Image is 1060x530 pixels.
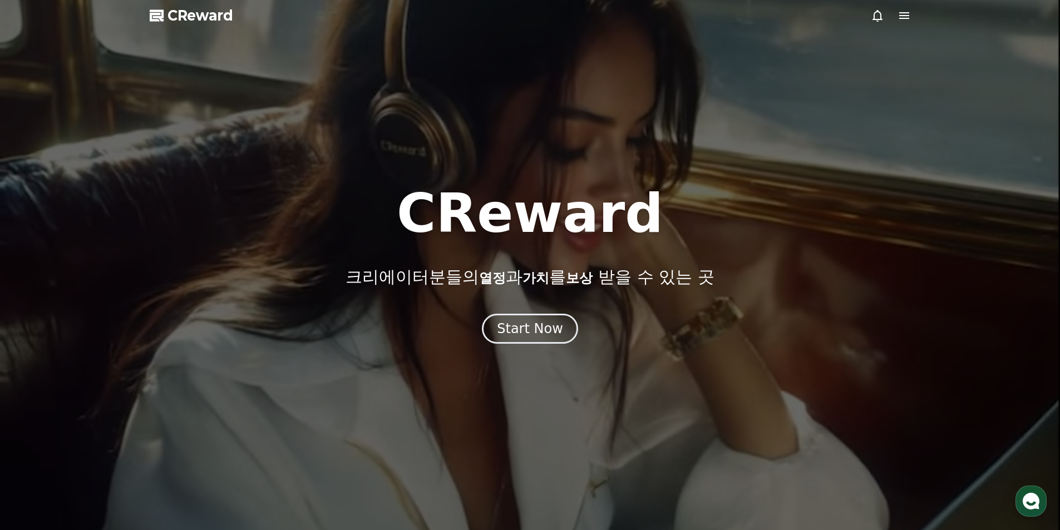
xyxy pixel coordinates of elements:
[35,369,42,378] span: 홈
[150,7,233,24] a: CReward
[346,267,714,287] p: 크리에이터분들의 과 를 받을 수 있는 곳
[522,270,549,286] span: 가치
[479,270,506,286] span: 열정
[167,7,233,24] span: CReward
[172,369,185,378] span: 설정
[566,270,593,286] span: 보상
[144,353,214,380] a: 설정
[73,353,144,380] a: 대화
[482,325,578,335] a: Start Now
[497,320,563,338] div: Start Now
[3,353,73,380] a: 홈
[397,187,663,240] h1: CReward
[102,370,115,379] span: 대화
[482,314,578,344] button: Start Now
